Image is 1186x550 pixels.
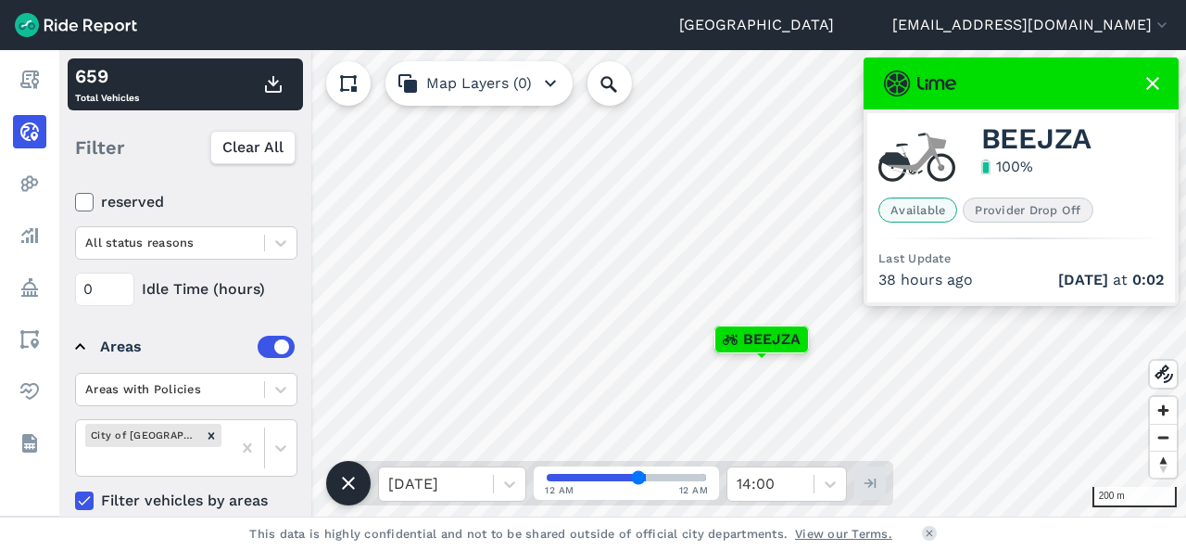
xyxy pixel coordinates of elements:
[996,156,1033,178] div: 100 %
[13,323,46,356] a: Areas
[75,62,139,107] div: Total Vehicles
[13,427,46,460] a: Datasets
[1092,487,1177,507] div: 200 m
[963,198,1092,223] span: Provider Drop Off
[795,525,892,543] a: View our Terms.
[1132,271,1164,288] span: 0:02
[1058,269,1164,291] span: at
[884,70,956,96] img: Lime
[13,115,46,148] a: Realtime
[13,63,46,96] a: Report
[75,191,297,213] label: reserved
[1150,397,1177,424] button: Zoom in
[75,273,297,306] div: Idle Time (hours)
[878,132,955,183] img: Lime ebike
[222,136,284,159] span: Clear All
[878,251,951,265] span: Last Update
[679,483,709,497] span: 12 AM
[878,269,1164,291] div: 38 hours ago
[1058,271,1108,288] span: [DATE]
[1150,451,1177,478] button: Reset bearing to north
[210,131,296,164] button: Clear All
[68,119,303,176] div: Filter
[13,167,46,200] a: Heatmaps
[981,128,1092,150] span: BEEJZA
[13,219,46,252] a: Analyze
[743,328,801,351] span: BEEJZA
[545,483,574,497] span: 12 AM
[100,336,295,358] div: Areas
[892,14,1171,36] button: [EMAIL_ADDRESS][DOMAIN_NAME]
[1150,424,1177,451] button: Zoom out
[75,62,139,90] div: 659
[75,490,297,512] label: Filter vehicles by areas
[59,50,1186,517] canvas: Map
[85,424,201,447] div: City of [GEOGRAPHIC_DATA]
[587,61,662,106] input: Search Location or Vehicles
[201,424,221,447] div: Remove City of Melbourne
[13,375,46,408] a: Health
[15,13,137,37] img: Ride Report
[385,61,573,106] button: Map Layers (0)
[878,198,957,223] span: Available
[13,271,46,304] a: Policy
[75,321,295,373] summary: Areas
[679,14,834,36] a: [GEOGRAPHIC_DATA]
